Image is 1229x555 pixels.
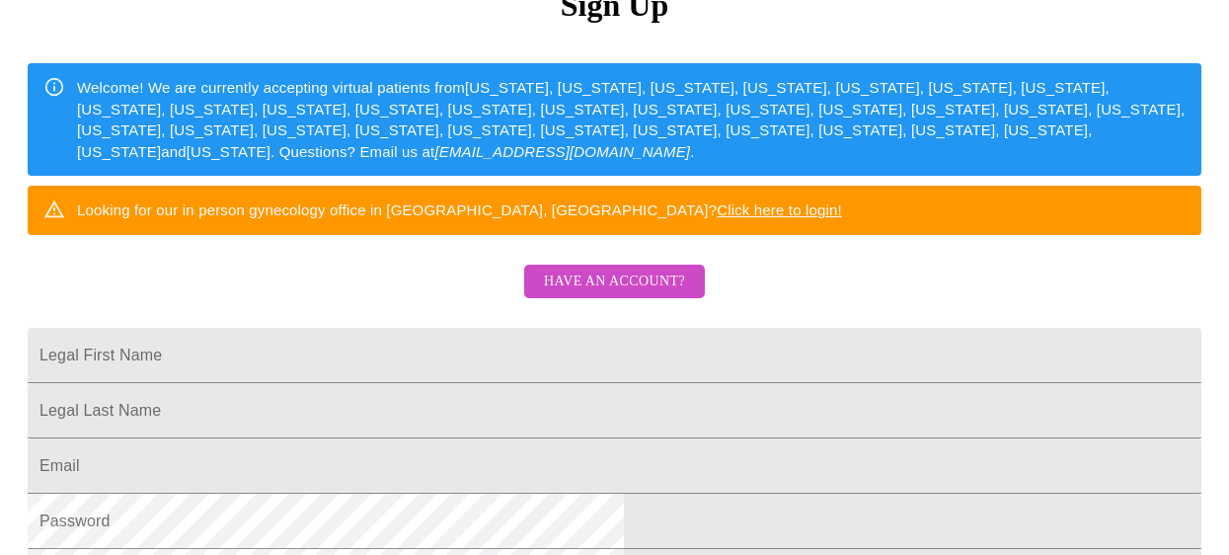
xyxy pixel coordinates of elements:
[77,69,1186,170] div: Welcome! We are currently accepting virtual patients from [US_STATE], [US_STATE], [US_STATE], [US...
[519,286,710,303] a: Have an account?
[524,265,705,299] button: Have an account?
[544,270,685,294] span: Have an account?
[434,143,690,160] em: [EMAIL_ADDRESS][DOMAIN_NAME]
[77,192,842,228] div: Looking for our in person gynecology office in [GEOGRAPHIC_DATA], [GEOGRAPHIC_DATA]?
[717,201,842,218] a: Click here to login!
